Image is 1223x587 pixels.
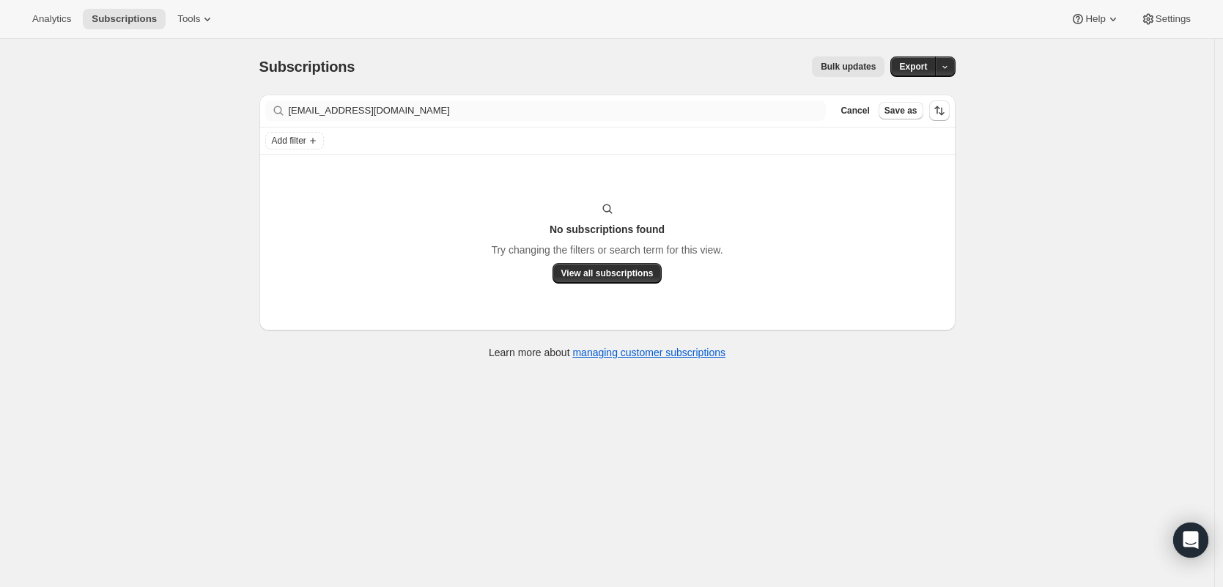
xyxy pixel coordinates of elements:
span: Add filter [272,135,306,147]
span: Tools [177,13,200,25]
span: Save as [884,105,917,117]
span: Settings [1156,13,1191,25]
button: Tools [169,9,223,29]
span: Export [899,61,927,73]
p: Learn more about [489,345,725,360]
button: Analytics [23,9,80,29]
span: Help [1085,13,1105,25]
button: Bulk updates [812,56,884,77]
span: Subscriptions [92,13,157,25]
button: Settings [1132,9,1200,29]
button: Add filter [265,132,324,149]
button: Sort the results [929,100,950,121]
button: View all subscriptions [553,263,662,284]
button: Export [890,56,936,77]
p: Try changing the filters or search term for this view. [491,243,723,257]
span: Subscriptions [259,59,355,75]
button: Save as [879,102,923,119]
input: Filter subscribers [289,100,827,121]
span: Cancel [840,105,869,117]
a: managing customer subscriptions [572,347,725,358]
div: Open Intercom Messenger [1173,523,1208,558]
button: Subscriptions [83,9,166,29]
button: Cancel [835,102,875,119]
button: Help [1062,9,1128,29]
span: View all subscriptions [561,267,654,279]
h3: No subscriptions found [550,222,665,237]
span: Bulk updates [821,61,876,73]
span: Analytics [32,13,71,25]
